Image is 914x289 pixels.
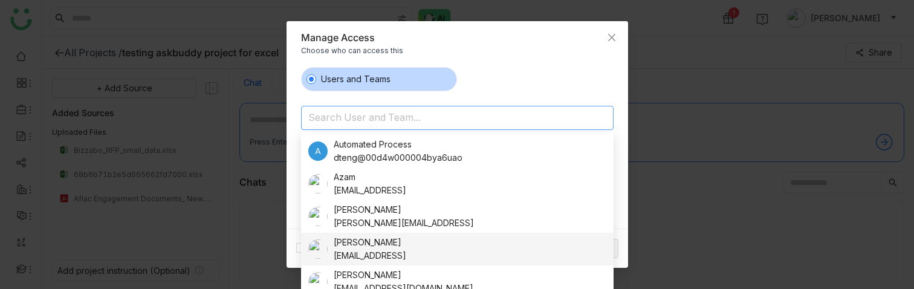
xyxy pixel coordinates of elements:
[334,170,406,184] div: Azam
[308,239,328,259] img: 61307121755ca5673e314e4d
[301,233,614,265] nz-option-item: Chandramani Tiwary
[301,200,614,233] nz-option-item: Azhar Uddin
[301,31,375,44] div: Manage Access
[308,207,328,226] img: 65e18fe510d89361be49e72a
[308,174,328,193] img: 674d89a9214ab7245c729511
[301,44,614,57] div: Choose who can access this
[334,216,474,230] div: [PERSON_NAME][EMAIL_ADDRESS]
[334,151,462,164] div: dteng@00d4w000004bya6uao
[334,249,406,262] div: [EMAIL_ADDRESS]
[334,184,406,197] div: [EMAIL_ADDRESS]
[301,167,614,200] nz-option-item: Azam
[308,141,328,161] div: A
[334,236,406,249] div: [PERSON_NAME]
[316,73,395,86] span: Users and Teams
[334,268,473,282] div: [PERSON_NAME]
[334,138,462,151] div: Automated Process
[301,135,614,167] nz-option-item: Automated Process
[334,203,474,216] div: [PERSON_NAME]
[595,21,628,54] button: Close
